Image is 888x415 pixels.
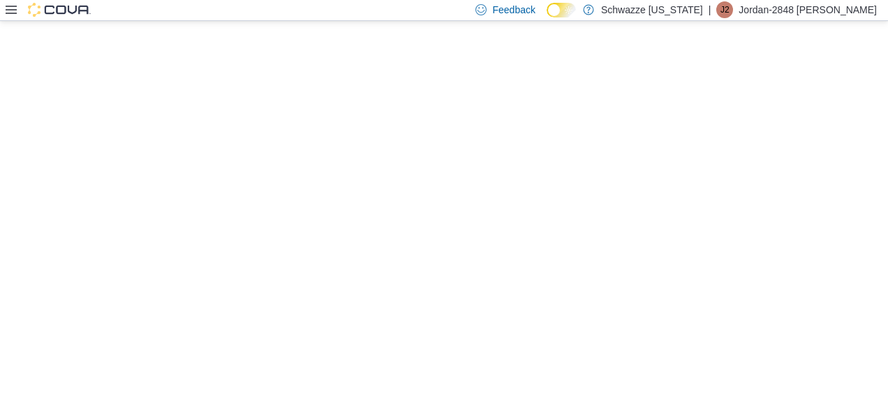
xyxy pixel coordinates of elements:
[739,1,877,18] p: Jordan-2848 [PERSON_NAME]
[709,1,711,18] p: |
[492,3,535,17] span: Feedback
[547,17,547,18] span: Dark Mode
[601,1,703,18] p: Schwazze [US_STATE]
[720,1,730,18] span: J2
[28,3,91,17] img: Cova
[716,1,733,18] div: Jordan-2848 Garcia
[547,3,576,17] input: Dark Mode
